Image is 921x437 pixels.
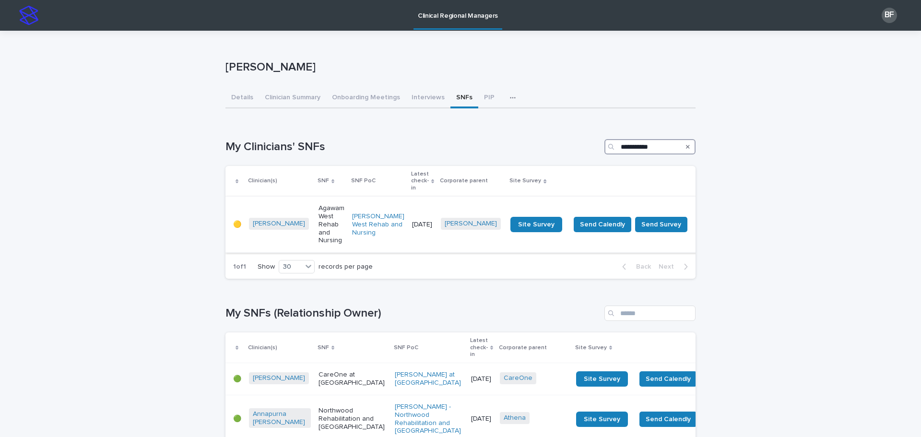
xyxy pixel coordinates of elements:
p: [PERSON_NAME] [225,60,692,74]
img: stacker-logo-s-only.png [19,6,38,25]
div: BF [882,8,897,23]
p: [DATE] [471,375,492,383]
div: 30 [279,262,302,272]
span: Send Calendly [646,414,691,424]
p: Corporate parent [499,343,547,353]
button: Send Calendly [574,217,631,232]
input: Search [604,139,696,154]
p: records per page [319,263,373,271]
p: CareOne at [GEOGRAPHIC_DATA] [319,371,387,387]
button: Next [655,262,696,271]
p: Agawam West Rehab and Nursing [319,204,344,245]
a: [PERSON_NAME] [253,374,305,382]
p: Clinician(s) [248,176,277,186]
a: [PERSON_NAME] [445,220,497,228]
a: Athena [504,414,526,422]
button: Send Calendly [639,371,697,387]
p: SNF PoC [351,176,376,186]
p: Show [258,263,275,271]
p: 🟡 [233,221,241,229]
span: Next [659,263,680,270]
p: 1 of 1 [225,255,254,279]
a: [PERSON_NAME] - Northwood Rehabilitation and [GEOGRAPHIC_DATA] [395,403,463,435]
button: PIP [478,88,500,108]
span: Site Survey [584,376,620,382]
a: [PERSON_NAME] at [GEOGRAPHIC_DATA] [395,371,463,387]
a: [PERSON_NAME] [253,220,305,228]
p: SNF PoC [394,343,418,353]
p: 🟢 [233,375,241,383]
tr: 🟡[PERSON_NAME] Agawam West Rehab and Nursing[PERSON_NAME] West Rehab and Nursing [DATE][PERSON_NA... [225,197,703,253]
button: Details [225,88,259,108]
a: Site Survey [576,371,628,387]
span: Send Survey [641,220,681,229]
button: Clinician Summary [259,88,326,108]
a: Site Survey [510,217,562,232]
p: Clinician(s) [248,343,277,353]
h1: My Clinicians' SNFs [225,140,601,154]
button: Back [614,262,655,271]
p: Corporate parent [440,176,488,186]
p: [DATE] [471,415,492,423]
p: Latest check-in [411,169,429,193]
button: Interviews [406,88,450,108]
span: Site Survey [584,416,620,423]
span: Back [630,263,651,270]
a: CareOne [504,374,532,382]
a: Annapurna [PERSON_NAME] [253,410,307,426]
h1: My SNFs (Relationship Owner) [225,307,601,320]
button: Send Calendly [639,412,697,427]
button: Onboarding Meetings [326,88,406,108]
a: [PERSON_NAME] West Rehab and Nursing [352,213,404,236]
input: Search [604,306,696,321]
tr: 🟢[PERSON_NAME] CareOne at [GEOGRAPHIC_DATA][PERSON_NAME] at [GEOGRAPHIC_DATA] [DATE]CareOne Site ... [225,363,768,395]
p: Latest check-in [470,335,488,360]
span: Send Calendly [646,374,691,384]
p: [DATE] [412,221,433,229]
span: Send Calendly [580,220,625,229]
p: SNF [318,176,329,186]
p: Northwood Rehabilitation and [GEOGRAPHIC_DATA] [319,407,387,431]
button: Send Survey [635,217,687,232]
span: Site Survey [518,221,555,228]
p: Site Survey [509,176,541,186]
p: Site Survey [575,343,607,353]
a: Site Survey [576,412,628,427]
p: 🟢 [233,415,241,423]
p: SNF [318,343,329,353]
button: SNFs [450,88,478,108]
